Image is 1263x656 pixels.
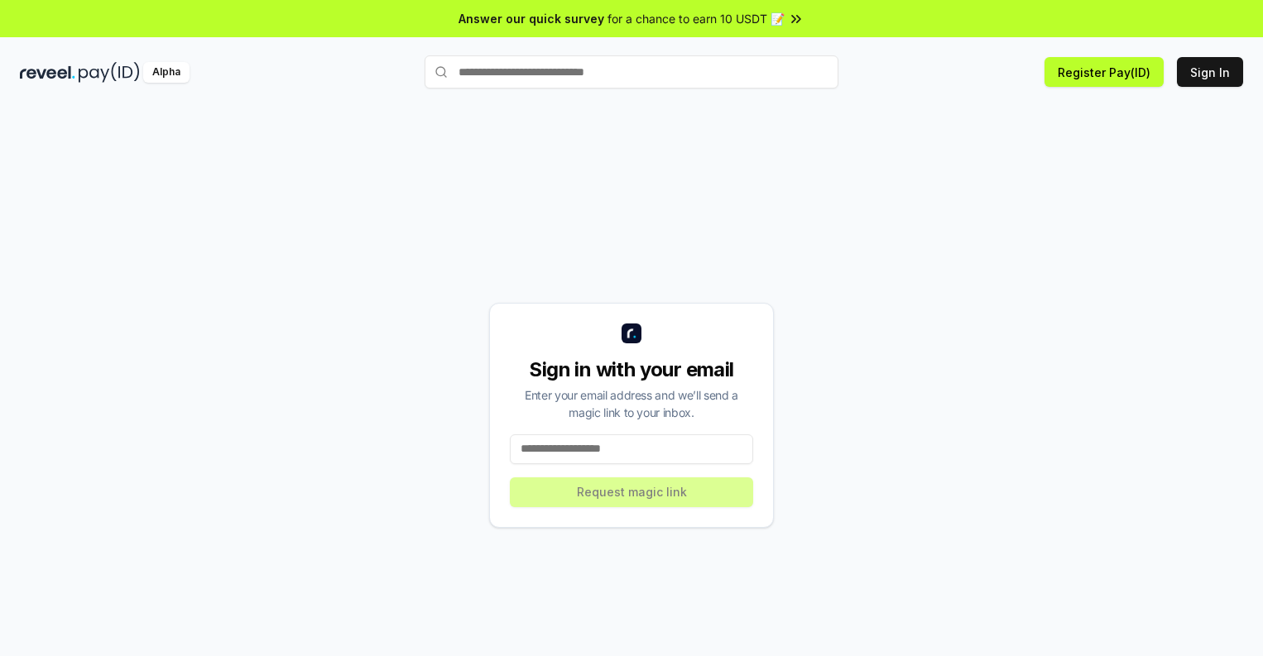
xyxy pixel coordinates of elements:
button: Sign In [1177,57,1243,87]
span: for a chance to earn 10 USDT 📝 [607,10,785,27]
span: Answer our quick survey [459,10,604,27]
img: reveel_dark [20,62,75,83]
div: Alpha [143,62,190,83]
div: Enter your email address and we’ll send a magic link to your inbox. [510,386,753,421]
img: pay_id [79,62,140,83]
img: logo_small [622,323,641,343]
div: Sign in with your email [510,357,753,383]
button: Register Pay(ID) [1044,57,1164,87]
